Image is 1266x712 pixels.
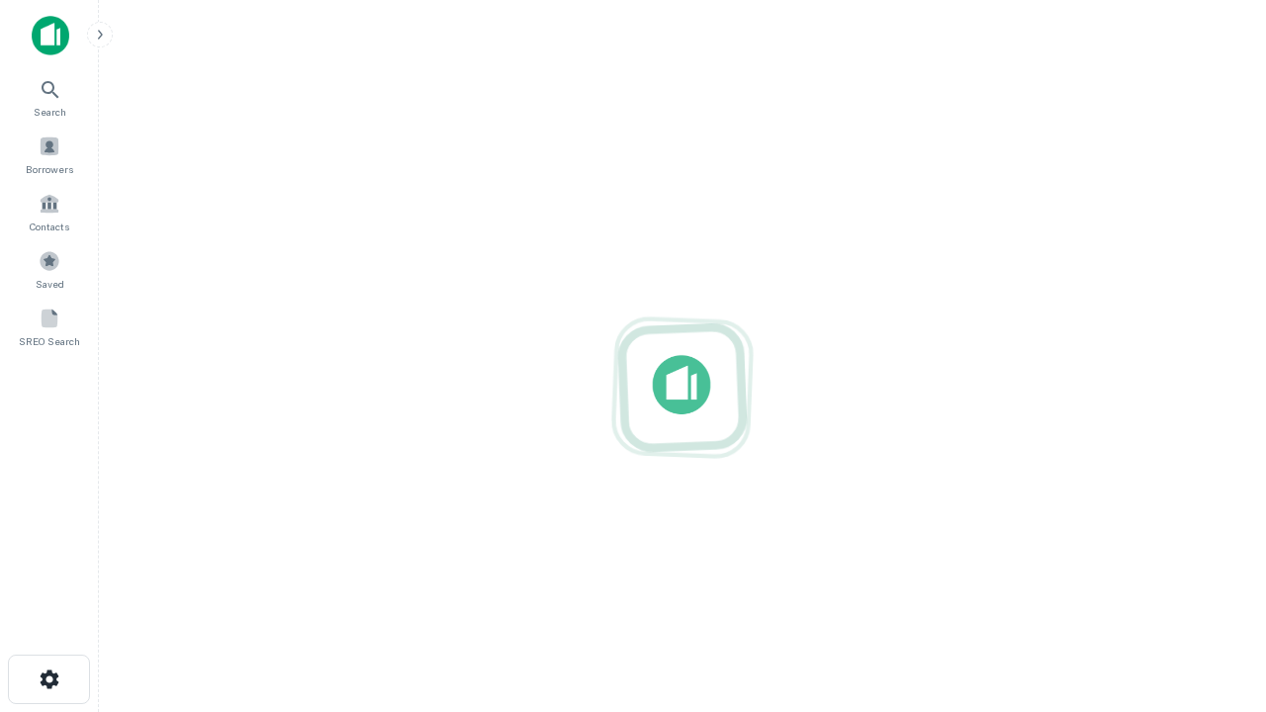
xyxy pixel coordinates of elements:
a: Saved [6,242,93,296]
span: SREO Search [19,333,80,349]
span: Borrowers [26,161,73,177]
span: Search [34,104,66,120]
span: Saved [36,276,64,292]
a: Search [6,70,93,124]
span: Contacts [30,219,69,234]
img: capitalize-icon.png [32,16,69,55]
a: Borrowers [6,128,93,181]
a: SREO Search [6,300,93,353]
iframe: Chat Widget [1167,490,1266,585]
a: Contacts [6,185,93,238]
